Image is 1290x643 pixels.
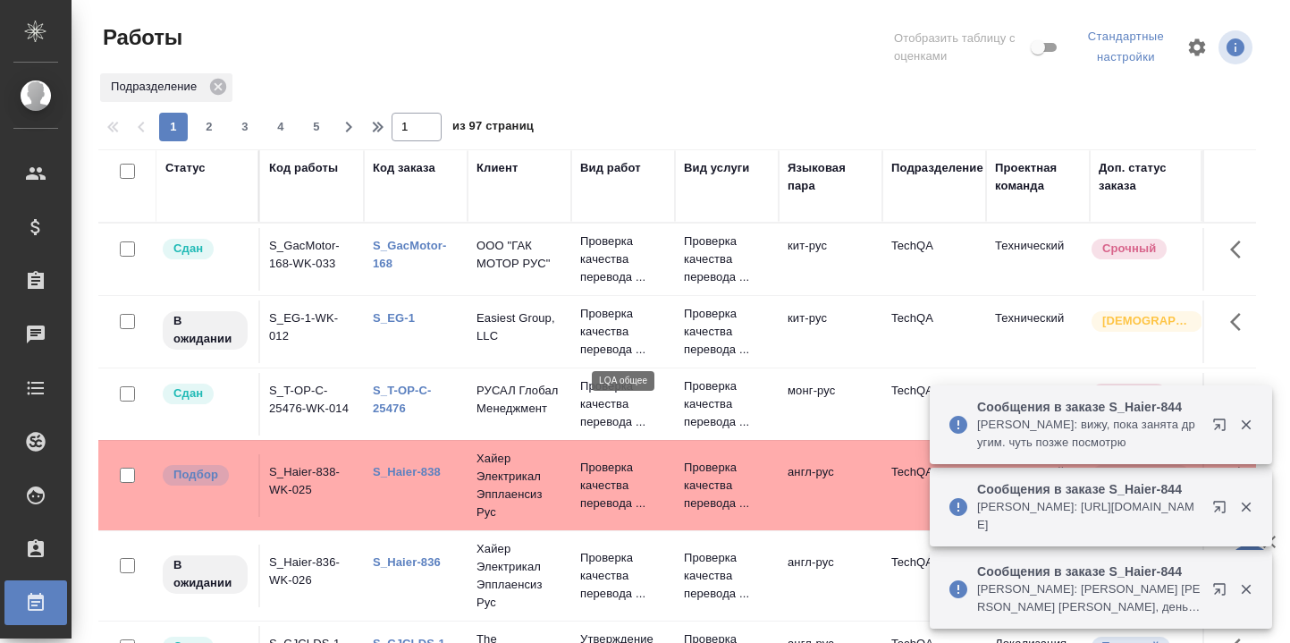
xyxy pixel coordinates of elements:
span: 4 [266,118,295,136]
div: Код заказа [373,159,435,177]
td: S_GacMotor-168-WK-033 [260,228,364,291]
button: 5 [302,113,331,141]
span: 3 [231,118,259,136]
div: Исполнитель назначен, приступать к работе пока рано [161,554,249,596]
p: Хайер Электрикал Эпплаенсиз Рус [476,540,562,612]
div: split button [1076,23,1176,72]
div: Доп. статус заказа [1099,159,1193,195]
button: Закрыть [1227,417,1264,433]
div: Клиент [476,159,518,177]
td: Русал [986,373,1090,436]
button: Открыть в новой вкладке [1201,571,1244,614]
p: Проверка качества перевода ... [580,233,666,286]
td: S_Haier-836-WK-026 [260,545,364,607]
div: Подразделение [891,159,983,177]
span: 2 [195,118,223,136]
td: TechQA [882,373,986,436]
button: 4 [266,113,295,141]
a: S_EG-1 [373,311,415,325]
a: S_GacMotor-168 [373,239,446,270]
p: Проверка качества перевода ... [580,305,666,359]
p: Сдан [173,240,203,258]
button: 3 [231,113,259,141]
p: Easiest Group, LLC​ [476,309,562,345]
td: S_Haier-838-WK-025 [260,454,364,517]
p: РУСАЛ Глобал Менеджмент [476,382,562,418]
button: Закрыть [1227,581,1264,597]
td: TechQA [882,300,986,363]
span: Настроить таблицу [1176,26,1218,69]
td: S_T-OP-C-25476-WK-014 [260,373,364,436]
td: TechQA [882,228,986,291]
td: Технический [986,228,1090,291]
span: Посмотреть информацию [1218,30,1256,64]
div: Статус [165,159,206,177]
a: S_Haier-836 [373,555,441,569]
button: 2 [195,113,223,141]
p: Проверка качества перевода ... [580,377,666,431]
p: Проверка качества перевода ... [684,549,770,603]
p: Проверка качества перевода ... [684,233,770,286]
p: Подразделение [111,78,203,96]
p: Проверка качества перевода ... [684,459,770,512]
p: Подбор [173,466,218,484]
p: Сдан [173,385,203,402]
p: Сообщения в заказе S_Haier-844 [977,480,1201,498]
p: Проверка качества перевода ... [580,459,666,512]
p: [DEMOGRAPHIC_DATA] [1102,312,1192,330]
td: кит-рус [779,228,882,291]
a: S_T-OP-C-25476 [373,384,432,415]
div: Вид работ [580,159,641,177]
span: Работы [98,23,182,52]
p: Сообщения в заказе S_Haier-844 [977,398,1201,416]
p: [PERSON_NAME]: [URL][DOMAIN_NAME] [977,498,1201,534]
div: Проектная команда [995,159,1081,195]
div: Менеджер проверил работу исполнителя, передает ее на следующий этап [161,382,249,406]
div: Подразделение [100,73,232,102]
p: В ожидании [173,556,237,592]
td: S_EG-1-WK-012 [260,300,364,363]
p: Сообщения в заказе S_Haier-844 [977,563,1201,580]
button: Закрыть [1227,499,1264,515]
button: Здесь прячутся важные кнопки [1219,300,1262,343]
div: Можно подбирать исполнителей [161,463,249,487]
p: [PERSON_NAME]: [PERSON_NAME] [PERSON_NAME] [PERSON_NAME], день добрый. Можете поправить тут ? Это... [977,580,1201,616]
button: Здесь прячутся важные кнопки [1219,228,1262,271]
button: Открыть в новой вкладке [1201,407,1244,450]
a: S_Haier-838 [373,465,441,478]
div: Языковая пара [788,159,873,195]
td: монг-рус [779,373,882,436]
p: [PERSON_NAME]: вижу, пока занята другим. чуть позже посмотрю [977,416,1201,452]
p: Проверка качества перевода ... [684,377,770,431]
td: англ-рус [779,454,882,517]
span: 5 [302,118,331,136]
p: Срочный [1102,240,1156,258]
p: Проверка качества перевода ... [684,305,770,359]
span: из 97 страниц [452,115,534,141]
button: Здесь прячутся важные кнопки [1219,373,1262,416]
td: TechQA [882,454,986,517]
p: ООО "ГАК МОТОР РУС" [476,237,562,273]
p: Проверка качества перевода ... [580,549,666,603]
td: кит-рус [779,300,882,363]
div: Код работы [269,159,338,177]
p: В ожидании [173,312,237,348]
div: Вид услуги [684,159,750,177]
p: Хайер Электрикал Эпплаенсиз Рус [476,450,562,521]
button: Открыть в новой вкладке [1201,489,1244,532]
td: TechQA [882,545,986,607]
span: Отобразить таблицу с оценками [894,30,1027,65]
td: англ-рус [779,545,882,607]
td: Технический [986,300,1090,363]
